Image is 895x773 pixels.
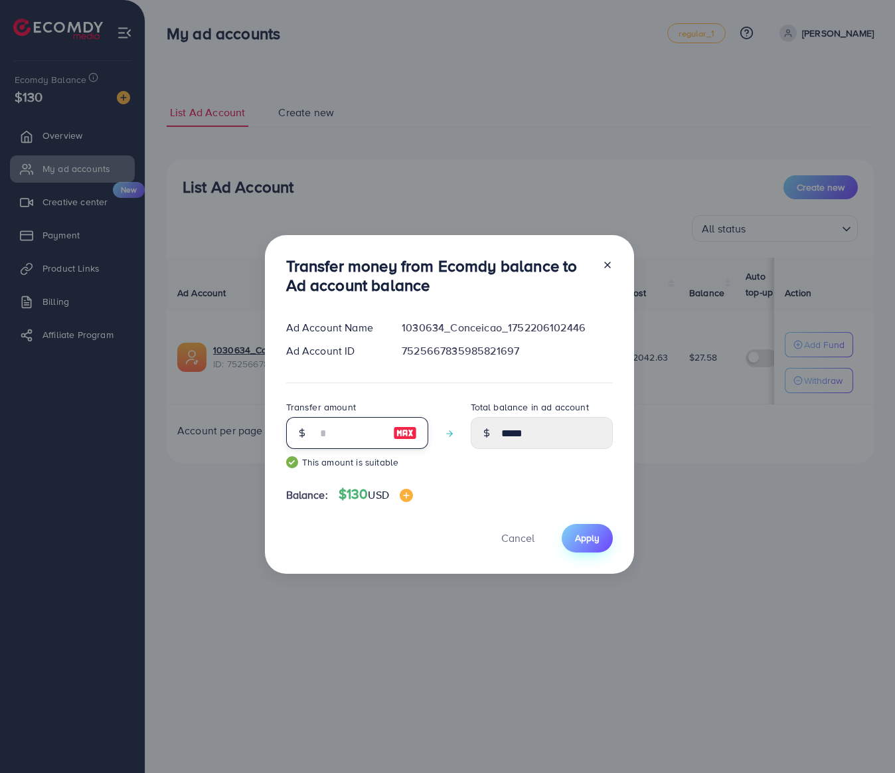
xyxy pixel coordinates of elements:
[501,531,534,545] span: Cancel
[286,487,328,503] span: Balance:
[276,343,392,359] div: Ad Account ID
[391,343,623,359] div: 7525667835985821697
[471,400,589,414] label: Total balance in ad account
[368,487,388,502] span: USD
[575,531,600,545] span: Apply
[286,400,356,414] label: Transfer amount
[339,486,413,503] h4: $130
[286,256,592,295] h3: Transfer money from Ecomdy balance to Ad account balance
[393,425,417,441] img: image
[485,524,551,553] button: Cancel
[562,524,613,553] button: Apply
[400,489,413,502] img: image
[286,456,428,469] small: This amount is suitable
[839,713,885,763] iframe: Chat
[276,320,392,335] div: Ad Account Name
[391,320,623,335] div: 1030634_Conceicao_1752206102446
[286,456,298,468] img: guide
